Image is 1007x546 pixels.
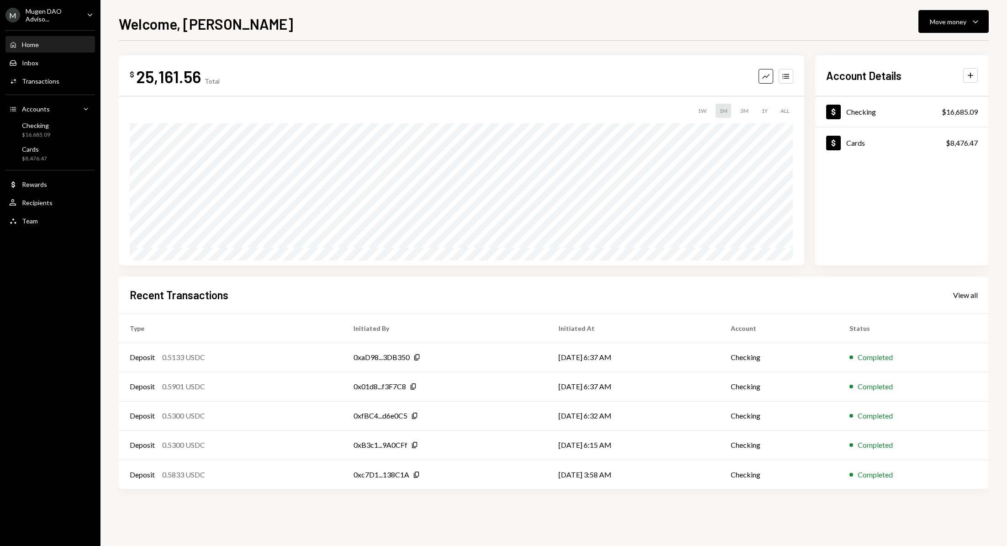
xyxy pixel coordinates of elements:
[858,352,893,363] div: Completed
[548,343,720,372] td: [DATE] 6:37 AM
[5,176,95,192] a: Rewards
[758,104,771,118] div: 1Y
[130,410,155,421] div: Deposit
[5,8,20,22] div: M
[22,41,39,48] div: Home
[720,372,838,401] td: Checking
[720,430,838,460] td: Checking
[826,68,902,83] h2: Account Details
[5,73,95,89] a: Transactions
[846,138,865,147] div: Cards
[130,287,228,302] h2: Recent Transactions
[548,430,720,460] td: [DATE] 6:15 AM
[5,54,95,71] a: Inbox
[5,143,95,164] a: Cards$8,476.47
[22,131,50,139] div: $16,685.09
[720,460,838,489] td: Checking
[858,440,893,451] div: Completed
[5,101,95,117] a: Accounts
[5,212,95,229] a: Team
[946,138,978,148] div: $8,476.47
[858,469,893,480] div: Completed
[548,401,720,430] td: [DATE] 6:32 AM
[22,59,38,67] div: Inbox
[119,313,343,343] th: Type
[815,127,989,158] a: Cards$8,476.47
[858,381,893,392] div: Completed
[22,217,38,225] div: Team
[130,70,134,79] div: $
[953,290,978,300] a: View all
[548,372,720,401] td: [DATE] 6:37 AM
[119,15,293,33] h1: Welcome, [PERSON_NAME]
[343,313,548,343] th: Initiated By
[162,352,205,363] div: 0.5133 USDC
[353,352,410,363] div: 0xaD98...3DB350
[716,104,731,118] div: 1M
[130,381,155,392] div: Deposit
[353,381,406,392] div: 0x01d8...f3F7C8
[26,7,79,23] div: Mugen DAO Adviso...
[353,469,409,480] div: 0xc7D1...138C1A
[130,352,155,363] div: Deposit
[5,194,95,211] a: Recipients
[548,460,720,489] td: [DATE] 3:58 AM
[918,10,989,33] button: Move money
[162,440,205,451] div: 0.5300 USDC
[22,105,50,113] div: Accounts
[737,104,752,118] div: 3M
[205,77,220,85] div: Total
[720,313,838,343] th: Account
[353,410,407,421] div: 0xfBC4...d6e0C5
[548,313,720,343] th: Initiated At
[22,77,59,85] div: Transactions
[815,96,989,127] a: Checking$16,685.09
[353,440,407,451] div: 0xB3c1...9A0CFf
[5,36,95,53] a: Home
[720,343,838,372] td: Checking
[5,119,95,141] a: Checking$16,685.09
[777,104,793,118] div: ALL
[694,104,710,118] div: 1W
[22,199,53,207] div: Recipients
[162,381,205,392] div: 0.5901 USDC
[930,17,966,27] div: Move money
[130,469,155,480] div: Deposit
[162,410,205,421] div: 0.5300 USDC
[136,66,201,87] div: 25,161.56
[838,313,989,343] th: Status
[846,107,876,116] div: Checking
[22,122,50,129] div: Checking
[942,106,978,117] div: $16,685.09
[130,440,155,451] div: Deposit
[720,401,838,430] td: Checking
[22,155,47,163] div: $8,476.47
[953,291,978,300] div: View all
[162,469,205,480] div: 0.5833 USDC
[22,145,47,153] div: Cards
[858,410,893,421] div: Completed
[22,180,47,188] div: Rewards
